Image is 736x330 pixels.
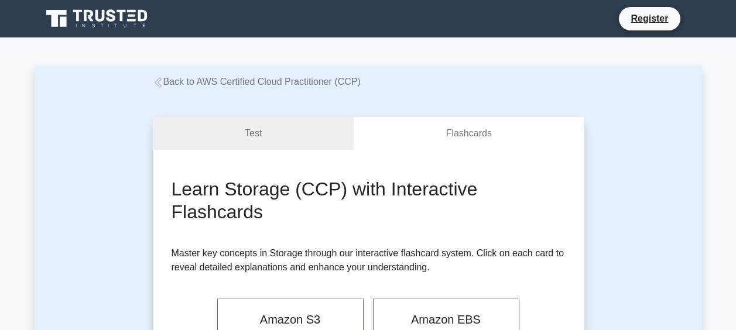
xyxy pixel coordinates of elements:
a: Test [153,117,354,150]
h2: Amazon S3 [232,312,349,326]
h2: Amazon EBS [388,312,505,326]
p: Master key concepts in Storage through our interactive flashcard system. Click on each card to re... [172,246,565,274]
a: Register [624,11,675,26]
a: Back to AWS Certified Cloud Practitioner (CCP) [153,77,361,87]
a: Flashcards [354,117,583,150]
h2: Learn Storage (CCP) with Interactive Flashcards [172,178,565,223]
